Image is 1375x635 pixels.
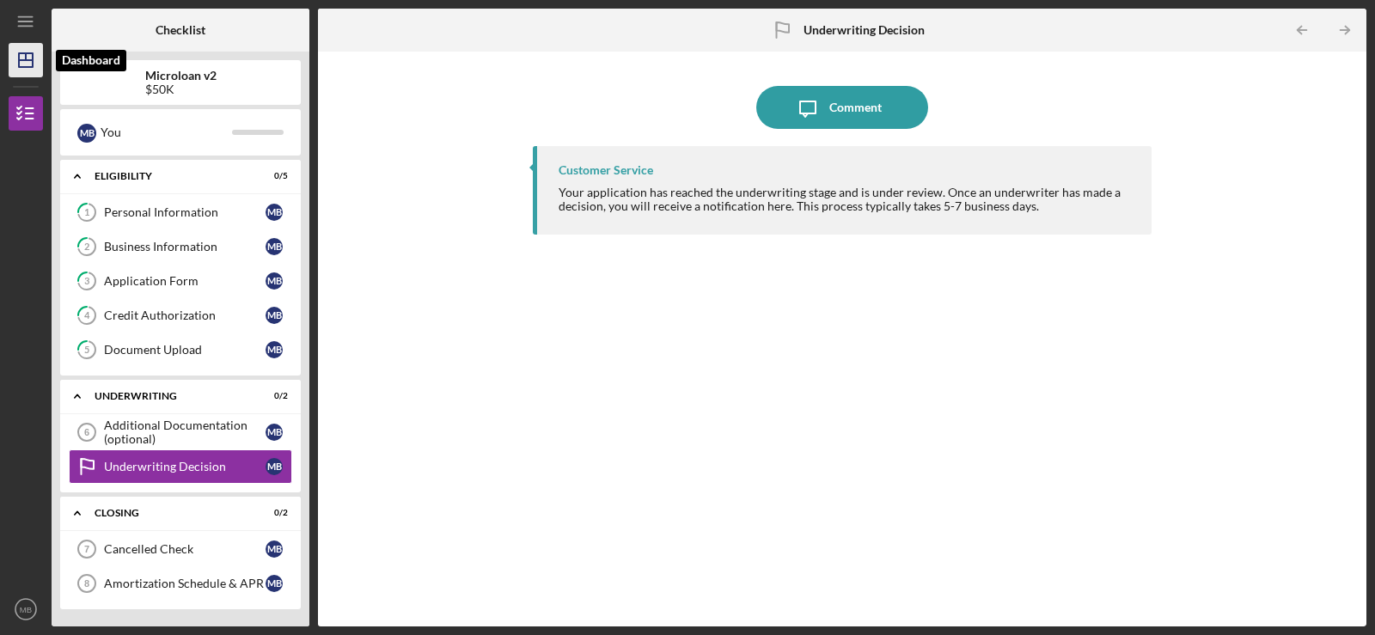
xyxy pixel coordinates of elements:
a: 2Business InformationMB [69,229,292,264]
div: Comment [829,86,882,129]
a: Underwriting DecisionMB [69,449,292,484]
button: MB [9,592,43,626]
div: Personal Information [104,205,266,219]
tspan: 4 [84,310,90,321]
div: 0 / 5 [257,171,288,181]
div: Underwriting [95,391,245,401]
div: M B [77,124,96,143]
tspan: 3 [84,276,89,287]
b: Checklist [156,23,205,37]
div: Business Information [104,240,266,253]
a: 3Application FormMB [69,264,292,298]
a: 7Cancelled CheckMB [69,532,292,566]
div: Amortization Schedule & APR [104,577,266,590]
div: M B [266,458,283,475]
div: Eligibility [95,171,245,181]
div: M B [266,341,283,358]
a: 4Credit AuthorizationMB [69,298,292,333]
a: 1Personal InformationMB [69,195,292,229]
div: M B [266,424,283,441]
div: Application Form [104,274,266,288]
tspan: 8 [84,578,89,589]
button: Comment [756,86,928,129]
div: Additional Documentation (optional) [104,418,266,446]
tspan: 2 [84,241,89,253]
a: 5Document UploadMB [69,333,292,367]
div: Closing [95,508,245,518]
div: M B [266,238,283,255]
b: Underwriting Decision [804,23,925,37]
div: M B [266,204,283,221]
a: 6Additional Documentation (optional)MB [69,415,292,449]
div: Underwriting Decision [104,460,266,473]
div: M B [266,272,283,290]
text: MB [20,605,32,614]
div: M B [266,575,283,592]
a: 8Amortization Schedule & APRMB [69,566,292,601]
div: 0 / 2 [257,391,288,401]
div: 0 / 2 [257,508,288,518]
div: M B [266,540,283,558]
div: Customer Service [559,163,653,177]
div: $50K [145,82,217,96]
div: Credit Authorization [104,308,266,322]
div: Document Upload [104,343,266,357]
div: Your application has reached the underwriting stage and is under review. Once an underwriter has ... [559,186,1134,213]
b: Microloan v2 [145,69,217,82]
tspan: 7 [84,544,89,554]
tspan: 6 [84,427,89,437]
div: M B [266,307,283,324]
div: You [101,118,232,147]
div: Cancelled Check [104,542,266,556]
tspan: 5 [84,345,89,356]
tspan: 1 [84,207,89,218]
